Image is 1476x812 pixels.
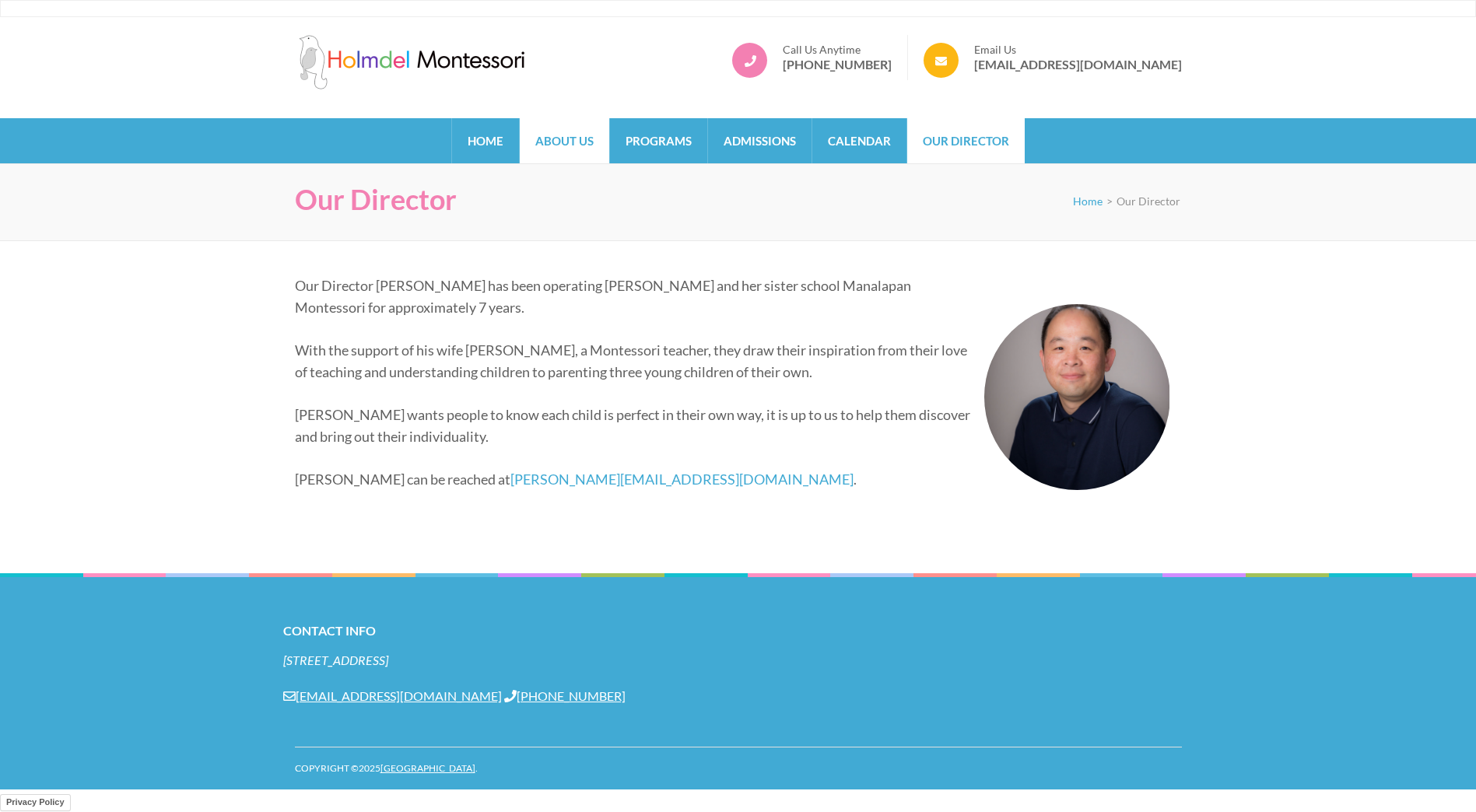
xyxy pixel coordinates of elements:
[452,118,519,163] a: Home
[812,118,906,163] a: Calendar
[295,404,1170,447] p: [PERSON_NAME] wants people to know each child is perfect in their own way, it is up to us to help...
[1073,194,1103,208] a: Home
[283,688,502,703] a: [EMAIL_ADDRESS][DOMAIN_NAME]
[783,57,892,72] a: [PHONE_NUMBER]
[1106,194,1113,208] span: >
[520,118,609,163] a: About Us
[295,275,1170,318] p: Our Director [PERSON_NAME] has been operating [PERSON_NAME] and her sister school Manalapan Monte...
[610,118,707,163] a: Programs
[907,118,1025,163] a: Our Director
[974,43,1182,57] span: Email Us
[504,688,626,703] a: [PHONE_NUMBER]
[380,762,475,774] a: [GEOGRAPHIC_DATA]
[295,35,528,89] img: Holmdel Montessori School
[708,118,812,163] a: Admissions
[295,183,457,216] h1: Our Director
[295,468,1170,490] p: [PERSON_NAME] can be reached at .
[974,57,1182,72] a: [EMAIL_ADDRESS][DOMAIN_NAME]
[295,339,1170,383] p: With the support of his wife [PERSON_NAME], a Montessori teacher, they draw their inspiration fro...
[283,652,1194,669] address: [STREET_ADDRESS]
[295,747,1182,789] div: Copyright ©2025 .
[510,471,854,488] a: [PERSON_NAME][EMAIL_ADDRESS][DOMAIN_NAME]
[783,43,892,57] span: Call Us Anytime
[283,620,1194,642] h2: Contact Info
